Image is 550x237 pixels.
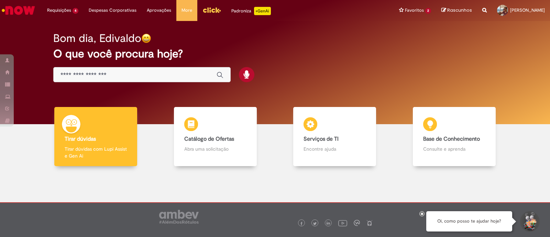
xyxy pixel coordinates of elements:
[65,136,96,142] b: Tirar dúvidas
[405,7,424,14] span: Favoritos
[65,146,127,159] p: Tirar dúvidas com Lupi Assist e Gen Ai
[53,32,141,44] h2: Bom dia, Edivaldo
[275,107,395,166] a: Serviços de TI Encontre ajuda
[254,7,271,15] p: +GenAi
[395,107,514,166] a: Base de Conhecimento Consulte e aprenda
[425,8,431,14] span: 2
[202,5,221,15] img: click_logo_yellow_360x200.png
[47,7,71,14] span: Requisições
[423,136,480,142] b: Base de Conhecimento
[327,222,330,226] img: logo_footer_linkedin.png
[89,7,136,14] span: Despesas Corporativas
[304,136,339,142] b: Serviços de TI
[184,146,246,152] p: Abra uma solicitação
[300,222,303,225] img: logo_footer_facebook.png
[53,48,497,60] h2: O que você procura hoje?
[159,210,199,224] img: logo_footer_ambev_rotulo_gray.png
[141,33,151,43] img: happy-face.png
[304,146,366,152] p: Encontre ajuda
[36,107,156,166] a: Tirar dúvidas Tirar dúvidas com Lupi Assist e Gen Ai
[366,220,373,226] img: logo_footer_naosei.png
[147,7,171,14] span: Aprovações
[510,7,545,13] span: [PERSON_NAME]
[184,136,234,142] b: Catálogo de Ofertas
[426,211,512,231] div: Oi, como posso te ajudar hoje?
[231,7,271,15] div: Padroniza
[313,222,317,225] img: logo_footer_twitter.png
[354,220,360,226] img: logo_footer_workplace.png
[519,211,540,232] button: Iniciar Conversa de Suporte
[156,107,275,166] a: Catálogo de Ofertas Abra uma solicitação
[338,218,347,227] img: logo_footer_youtube.png
[423,146,485,152] p: Consulte e aprenda
[1,3,36,17] img: ServiceNow
[441,7,472,14] a: Rascunhos
[447,7,472,13] span: Rascunhos
[73,8,78,14] span: 4
[181,7,192,14] span: More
